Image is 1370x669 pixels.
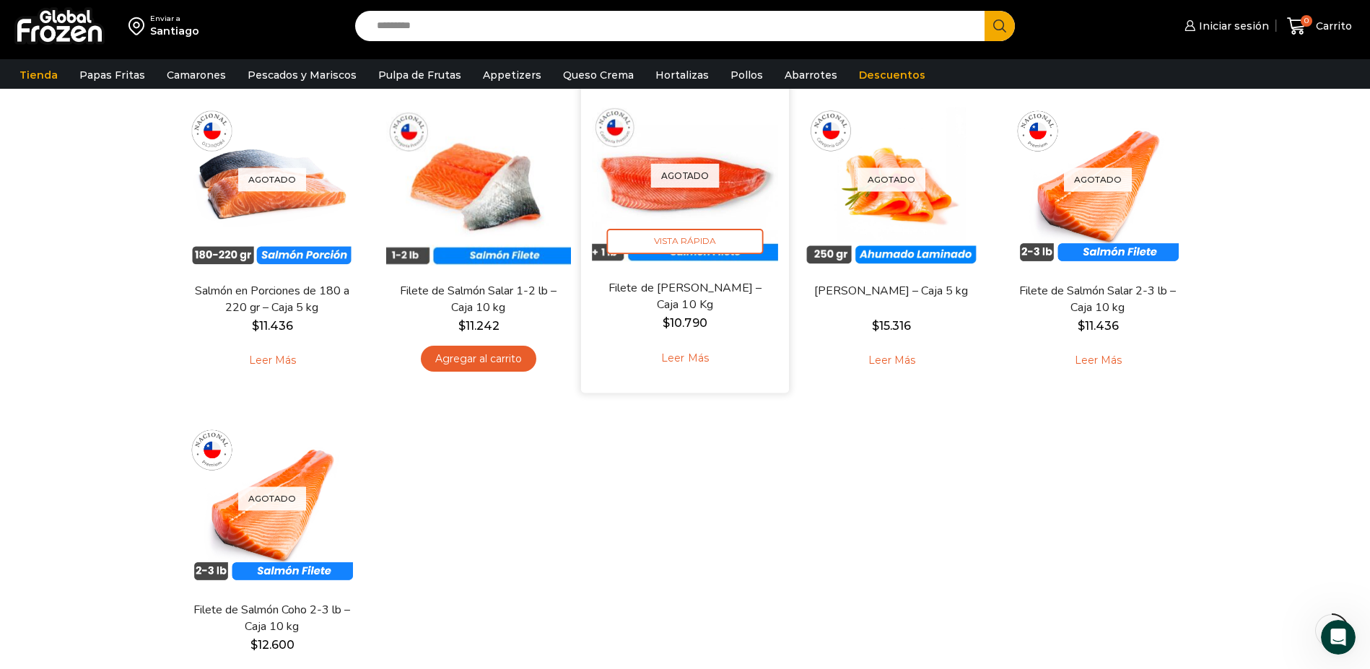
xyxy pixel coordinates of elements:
[556,61,641,89] a: Queso Crema
[458,319,499,333] bdi: 11.242
[1195,19,1269,33] span: Iniciar sesión
[150,24,199,38] div: Santiago
[1078,319,1085,333] span: $
[396,283,562,316] a: Filete de Salmón Salar 1-2 lb – Caja 10 kg
[648,61,716,89] a: Hortalizas
[189,283,355,316] a: Salmón en Porciones de 180 a 220 gr – Caja 5 kg
[1321,620,1356,655] iframe: Intercom live chat
[607,229,764,254] span: Vista Rápida
[160,61,233,89] a: Camarones
[421,346,536,372] a: Agregar al carrito: “Filete de Salmón Salar 1-2 lb – Caja 10 kg”
[639,343,730,374] a: Leé más sobre “Filete de Salmón Coho – Caja 10 Kg”
[663,315,670,329] span: $
[12,61,65,89] a: Tienda
[227,346,318,376] a: Leé más sobre “Salmón en Porciones de 180 a 220 gr - Caja 5 kg”
[723,61,770,89] a: Pollos
[1181,12,1269,40] a: Iniciar sesión
[240,61,364,89] a: Pescados y Mariscos
[1064,167,1132,191] p: Agotado
[1312,19,1352,33] span: Carrito
[1015,283,1181,316] a: Filete de Salmón Salar 2-3 lb – Caja 10 kg
[1052,346,1144,376] a: Leé más sobre “Filete de Salmón Salar 2-3 lb - Caja 10 kg”
[250,638,294,652] bdi: 12.600
[458,319,466,333] span: $
[808,283,974,299] a: [PERSON_NAME] – Caja 5 kg
[1301,15,1312,27] span: 0
[1078,319,1119,333] bdi: 11.436
[371,61,468,89] a: Pulpa de Frutas
[189,602,355,635] a: Filete de Salmón Coho 2-3 lb – Caja 10 kg
[858,167,925,191] p: Agotado
[846,346,938,376] a: Leé más sobre “Salmón Ahumado Laminado - Caja 5 kg”
[1283,9,1356,43] a: 0 Carrito
[601,279,769,313] a: Filete de [PERSON_NAME] – Caja 10 Kg
[476,61,549,89] a: Appetizers
[651,163,720,187] p: Agotado
[777,61,845,89] a: Abarrotes
[238,167,306,191] p: Agotado
[150,14,199,24] div: Enviar a
[872,319,911,333] bdi: 15.316
[252,319,259,333] span: $
[238,486,306,510] p: Agotado
[872,319,879,333] span: $
[663,315,707,329] bdi: 10.790
[852,61,933,89] a: Descuentos
[72,61,152,89] a: Papas Fritas
[250,638,258,652] span: $
[128,14,150,38] img: address-field-icon.svg
[252,319,293,333] bdi: 11.436
[985,11,1015,41] button: Search button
